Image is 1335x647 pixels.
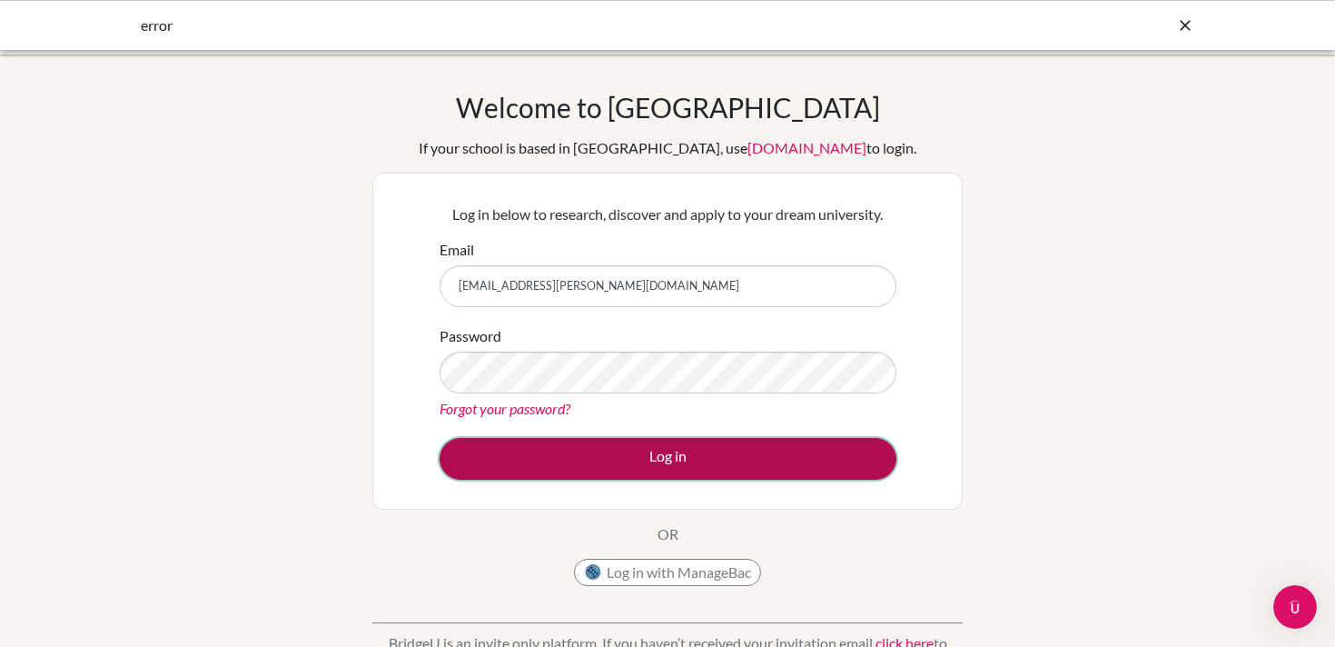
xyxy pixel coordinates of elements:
div: error [141,15,922,36]
button: Log in with ManageBac [574,559,761,586]
iframe: Intercom live chat [1273,585,1317,629]
button: Log in [440,438,896,480]
a: Forgot your password? [440,400,570,417]
a: [DOMAIN_NAME] [747,139,866,156]
h1: Welcome to [GEOGRAPHIC_DATA] [456,91,880,124]
label: Password [440,325,501,347]
label: Email [440,239,474,261]
p: OR [658,523,678,545]
div: If your school is based in [GEOGRAPHIC_DATA], use to login. [419,137,916,159]
p: Log in below to research, discover and apply to your dream university. [440,204,896,225]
